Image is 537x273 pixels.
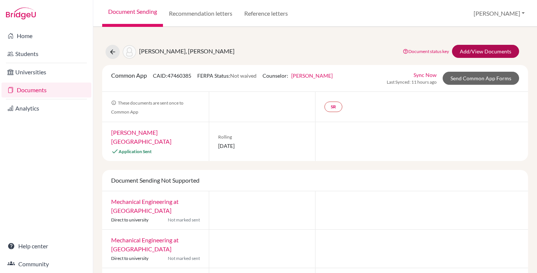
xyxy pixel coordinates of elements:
[168,217,200,223] span: Not marked sent
[111,72,147,79] span: Common App
[111,129,172,145] a: [PERSON_NAME] [GEOGRAPHIC_DATA]
[403,49,449,54] a: Document status key
[111,177,200,184] span: Document Sending Not Supported
[452,45,519,58] a: Add/View Documents
[1,239,91,254] a: Help center
[230,72,257,79] span: Not waived
[443,72,519,85] a: Send Common App Forms
[111,255,148,261] span: Direct to university
[1,28,91,43] a: Home
[111,236,179,252] a: Mechanical Engineering at [GEOGRAPHIC_DATA]
[218,134,307,140] span: Rolling
[1,65,91,80] a: Universities
[414,71,437,79] a: Sync Now
[1,101,91,116] a: Analytics
[111,198,179,214] a: Mechanical Engineering at [GEOGRAPHIC_DATA]
[470,6,528,21] button: [PERSON_NAME]
[1,257,91,272] a: Community
[139,47,235,55] span: [PERSON_NAME], [PERSON_NAME]
[153,72,191,79] span: CAID: 47460385
[111,217,148,223] span: Direct to university
[324,102,342,112] a: SR
[197,72,257,79] span: FERPA Status:
[168,255,200,262] span: Not marked sent
[291,72,333,79] a: [PERSON_NAME]
[6,7,36,19] img: Bridge-U
[263,72,333,79] span: Counselor:
[1,83,91,97] a: Documents
[387,79,437,86] span: Last Synced: 11 hours ago
[119,149,152,154] span: Application Sent
[218,142,307,150] span: [DATE]
[1,46,91,61] a: Students
[111,100,183,115] span: These documents are sent once to Common App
